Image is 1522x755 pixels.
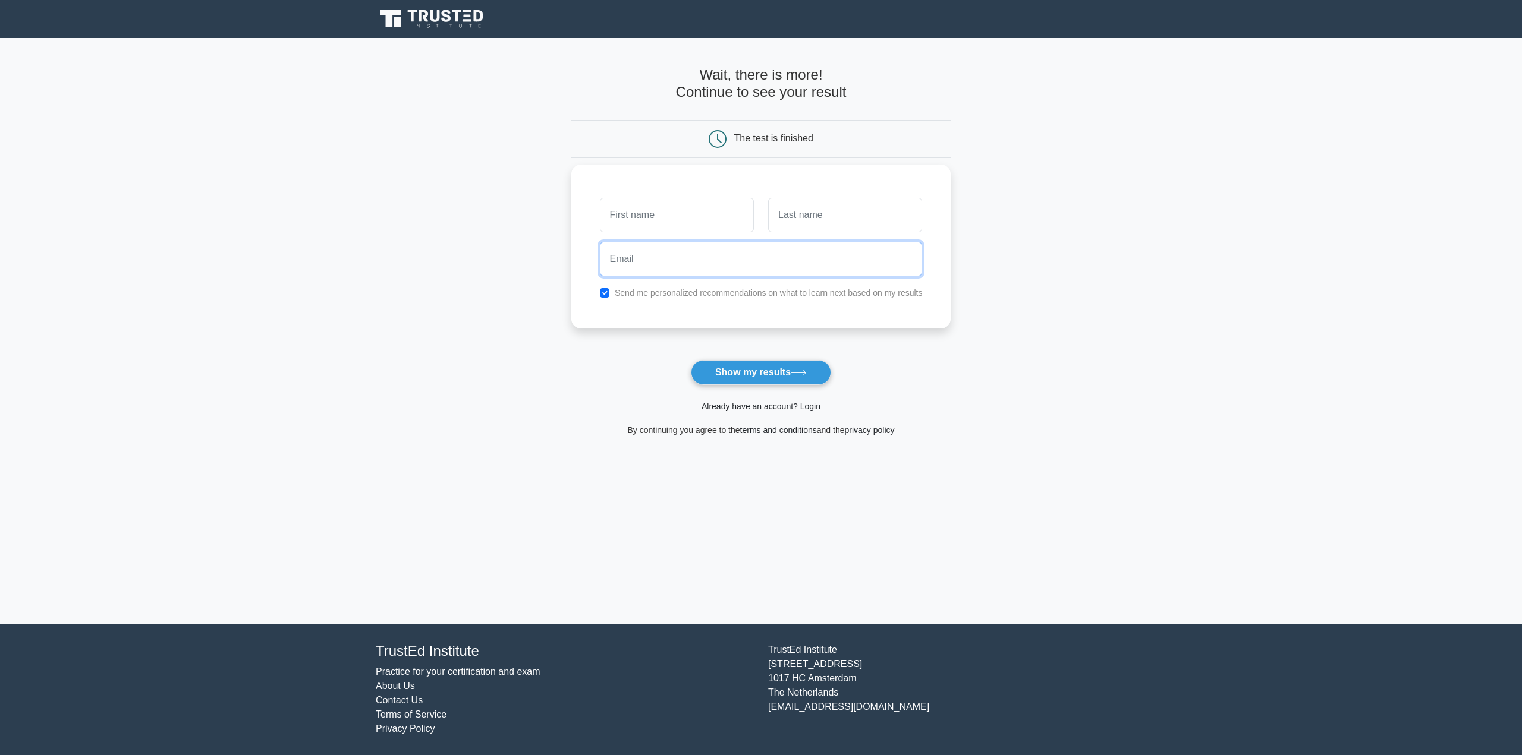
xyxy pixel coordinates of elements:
[702,402,820,411] a: Already have an account? Login
[734,133,813,143] div: The test is finished
[376,709,446,719] a: Terms of Service
[600,242,923,276] input: Email
[740,425,817,435] a: terms and conditions
[761,643,1153,736] div: TrustEd Institute [STREET_ADDRESS] 1017 HC Amsterdam The Netherlands [EMAIL_ADDRESS][DOMAIN_NAME]
[376,695,423,705] a: Contact Us
[571,67,951,101] h4: Wait, there is more! Continue to see your result
[376,681,415,691] a: About Us
[376,643,754,660] h4: TrustEd Institute
[564,423,958,437] div: By continuing you agree to the and the
[768,198,922,232] input: Last name
[376,666,540,677] a: Practice for your certification and exam
[691,360,831,385] button: Show my results
[845,425,895,435] a: privacy policy
[615,288,923,298] label: Send me personalized recommendations on what to learn next based on my results
[600,198,754,232] input: First name
[376,724,435,734] a: Privacy Policy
